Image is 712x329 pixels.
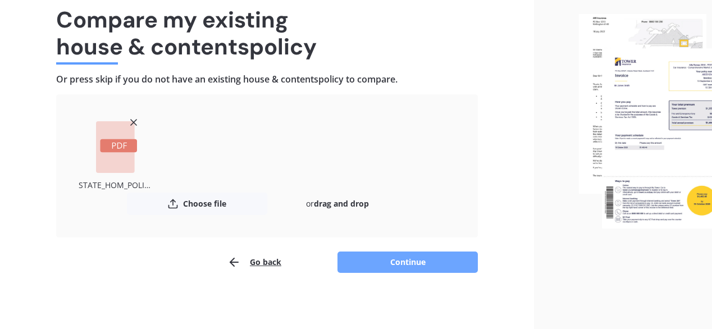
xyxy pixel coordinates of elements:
[56,74,478,85] h4: Or press skip if you do not have an existing house & contents policy to compare.
[127,193,267,215] button: Choose file
[314,198,369,209] b: drag and drop
[337,252,478,273] button: Continue
[579,14,712,229] img: files.webp
[79,177,154,193] div: STATE_HOM_POLICY_SCHEDULE_HOMS00656665_20250131072433851.pdf
[267,193,408,215] div: or
[227,251,281,273] button: Go back
[56,6,478,60] h1: Compare my existing house & contents policy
